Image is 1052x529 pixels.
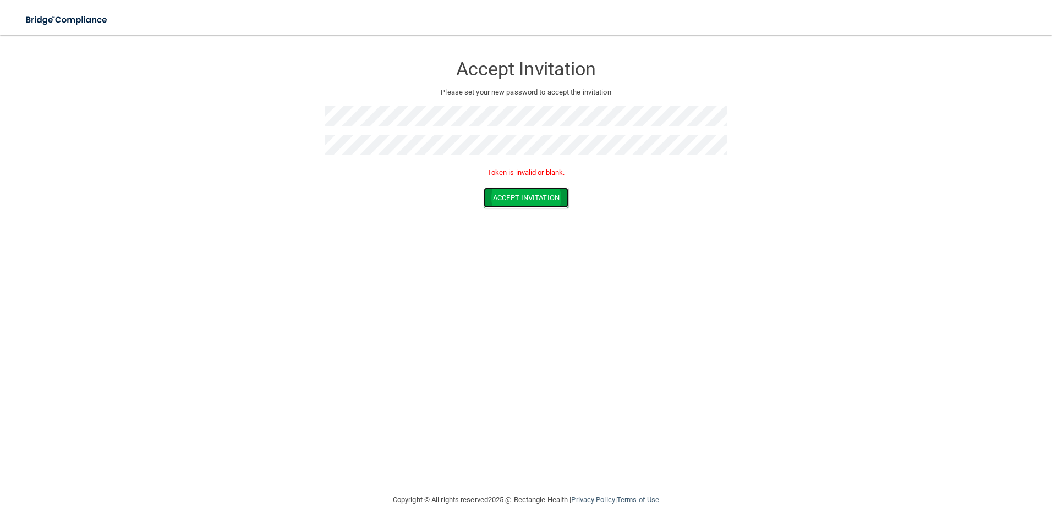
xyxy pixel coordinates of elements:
[333,86,719,99] p: Please set your new password to accept the invitation
[17,9,118,31] img: bridge_compliance_login_screen.278c3ca4.svg
[484,188,568,208] button: Accept Invitation
[325,166,727,179] p: Token is invalid or blank.
[571,495,615,504] a: Privacy Policy
[325,59,727,79] h3: Accept Invitation
[325,482,727,517] div: Copyright © All rights reserved 2025 @ Rectangle Health | |
[862,451,1039,495] iframe: Drift Widget Chat Controller
[617,495,659,504] a: Terms of Use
